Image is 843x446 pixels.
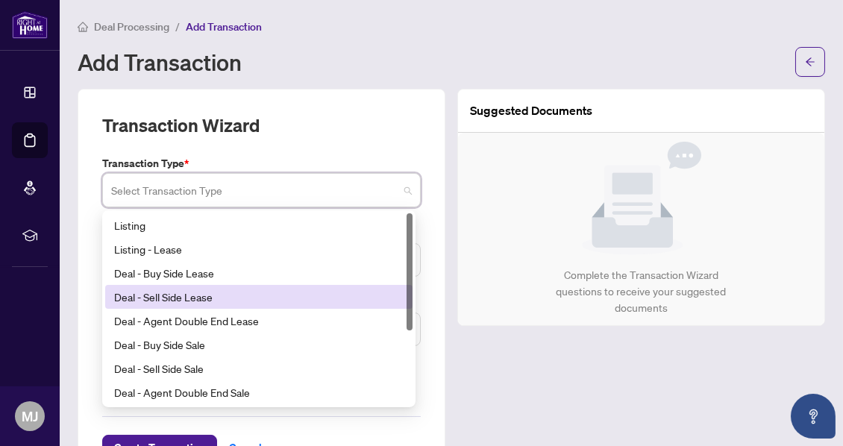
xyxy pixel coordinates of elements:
div: Deal - Agent Double End Lease [114,312,404,329]
div: Deal - Sell Side Lease [114,289,404,305]
div: Deal - Sell Side Sale [105,357,413,380]
div: Deal - Agent Double End Sale [105,380,413,404]
div: Deal - Buy Side Sale [114,336,404,353]
div: Deal - Sell Side Lease [105,285,413,309]
span: home [78,22,88,32]
div: Deal - Buy Side Lease [105,261,413,285]
img: logo [12,11,48,39]
label: Transaction Type [102,155,421,172]
div: Listing - Lease [114,241,404,257]
span: Add Transaction [186,20,262,34]
img: Null State Icon [582,142,701,255]
div: Listing - Lease [105,237,413,261]
span: arrow-left [805,57,815,67]
div: Deal - Buy Side Sale [105,333,413,357]
span: Deal Processing [94,20,169,34]
div: Deal - Agent Double End Sale [114,384,404,401]
div: Deal - Sell Side Sale [114,360,404,377]
button: Open asap [791,394,836,439]
div: Listing [105,213,413,237]
div: Deal - Agent Double End Lease [105,309,413,333]
div: Listing [114,217,404,233]
div: Complete the Transaction Wizard questions to receive your suggested documents [540,267,742,316]
li: / [175,18,180,35]
h2: Transaction Wizard [102,113,260,137]
div: Deal - Buy Side Lease [114,265,404,281]
h1: Add Transaction [78,50,242,74]
article: Suggested Documents [470,101,592,120]
span: MJ [22,406,38,427]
